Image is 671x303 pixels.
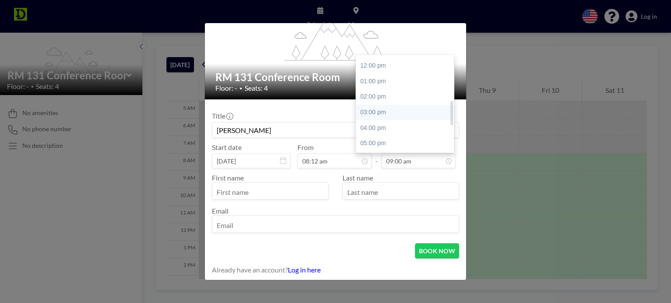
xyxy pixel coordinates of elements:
span: Floor: - [215,84,237,92]
div: 02:00 pm [356,89,458,105]
div: 05:00 pm [356,136,458,151]
button: BOOK NOW [415,243,459,259]
div: 04:00 pm [356,120,458,136]
div: 06:00 pm [356,151,458,167]
g: flex-grow: 1.2; [284,8,387,60]
h2: RM 131 Conference Room [215,71,457,84]
span: - [375,146,378,165]
span: • [239,85,242,92]
a: Log in here [288,266,321,274]
label: Last name [342,174,373,182]
label: Start date [212,143,242,152]
div: 01:00 pm [356,74,458,89]
label: First name [212,174,244,182]
label: From [297,143,314,152]
input: First name [212,184,328,199]
div: 03:00 pm [356,105,458,120]
input: Last name [343,184,459,199]
input: Email [212,218,459,232]
span: Seats: 4 [245,84,268,92]
input: Guest reservation [212,123,459,137]
label: Title [212,112,232,120]
span: Already have an account? [212,266,288,274]
label: Email [212,207,228,215]
div: 12:00 pm [356,58,458,74]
